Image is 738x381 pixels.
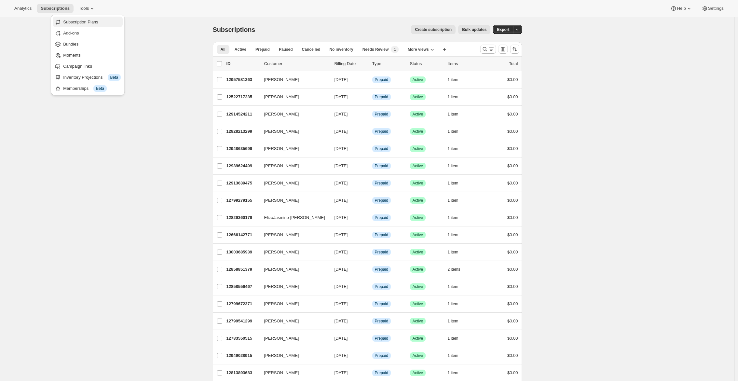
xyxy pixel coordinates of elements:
button: 1 item [448,213,466,222]
button: 1 item [448,248,466,257]
span: Prepaid [375,267,388,272]
span: 2 items [448,267,460,272]
span: $0.00 [507,284,518,289]
span: 1 item [448,353,458,358]
span: Active [413,181,423,186]
span: $0.00 [507,319,518,323]
button: Inventory Projections [53,72,123,82]
span: Active [413,370,423,375]
button: More views [404,45,438,54]
span: Campaign links [63,64,92,69]
span: [DATE] [335,267,348,272]
p: 12939624499 [226,163,259,169]
button: Create new view [439,45,450,54]
span: [PERSON_NAME] [264,370,299,376]
span: Prepaid [375,215,388,220]
button: 1 item [448,368,466,377]
p: 12828213299 [226,128,259,135]
div: Items [448,61,480,67]
span: $0.00 [507,250,518,254]
span: $0.00 [507,336,518,341]
span: Prepaid [375,284,388,289]
span: Subscriptions [41,6,70,11]
p: 12858851379 [226,266,259,273]
p: 13003685939 [226,249,259,255]
span: $0.00 [507,267,518,272]
span: Active [413,146,423,151]
div: 12957581363[PERSON_NAME][DATE]InfoPrepaidSuccessActive1 item$0.00 [226,75,518,84]
button: [PERSON_NAME] [260,247,325,257]
button: [PERSON_NAME] [260,350,325,361]
button: 1 item [448,127,466,136]
button: 1 item [448,230,466,239]
span: 1 item [448,215,458,220]
span: 1 [394,47,396,52]
button: 1 item [448,179,466,188]
button: Campaign links [53,61,123,71]
p: Status [410,61,443,67]
button: Bulk updates [458,25,490,34]
p: Total [509,61,518,67]
span: $0.00 [507,112,518,116]
p: 12858556467 [226,283,259,290]
button: Tools [75,4,99,13]
p: 12799279155 [226,197,259,204]
span: [DATE] [335,250,348,254]
span: Tools [79,6,89,11]
button: [PERSON_NAME] [260,75,325,85]
div: 12948635699[PERSON_NAME][DATE]InfoPrepaidSuccessActive1 item$0.00 [226,144,518,153]
div: 12949028915[PERSON_NAME][DATE]InfoPrepaidSuccessActive1 item$0.00 [226,351,518,360]
div: 12858556467[PERSON_NAME][DATE]InfoPrepaidSuccessActive1 item$0.00 [226,282,518,291]
span: Prepaid [375,370,388,375]
button: Subscriptions [37,4,74,13]
div: 12783550515[PERSON_NAME][DATE]InfoPrepaidSuccessActive1 item$0.00 [226,334,518,343]
span: Prepaid [375,129,388,134]
span: [PERSON_NAME] [264,111,299,117]
span: More views [408,47,429,52]
div: Memberships [63,85,121,92]
p: 12783550515 [226,335,259,342]
span: [PERSON_NAME] [264,249,299,255]
span: [DATE] [335,319,348,323]
button: [PERSON_NAME] [260,109,325,119]
span: [DATE] [335,94,348,99]
span: Active [413,284,423,289]
div: 12858851379[PERSON_NAME][DATE]InfoPrepaidSuccessActive2 items$0.00 [226,265,518,274]
span: Prepaid [375,181,388,186]
p: 12957581363 [226,76,259,83]
p: 12914524211 [226,111,259,117]
span: [DATE] [335,370,348,375]
span: $0.00 [507,146,518,151]
div: 12799541299[PERSON_NAME][DATE]InfoPrepaidSuccessActive1 item$0.00 [226,317,518,326]
button: Bundles [53,39,123,49]
button: Customize table column order and visibility [499,45,508,54]
span: [PERSON_NAME] [264,232,299,238]
span: [PERSON_NAME] [264,145,299,152]
span: Bundles [63,42,78,47]
p: ID [226,61,259,67]
span: 1 item [448,370,458,375]
p: 12799672371 [226,301,259,307]
span: [DATE] [335,353,348,358]
span: $0.00 [507,370,518,375]
button: 1 item [448,299,466,308]
span: 1 item [448,146,458,151]
span: Prepaid [255,47,270,52]
span: Active [413,353,423,358]
span: Active [413,319,423,324]
span: [DATE] [335,215,348,220]
span: 1 item [448,301,458,306]
span: Active [413,198,423,203]
span: [DATE] [335,198,348,203]
span: Prepaid [375,232,388,238]
p: 12813893683 [226,370,259,376]
span: Moments [63,53,80,58]
button: Add-ons [53,28,123,38]
span: [PERSON_NAME] [264,335,299,342]
span: Prepaid [375,163,388,169]
span: Active [413,336,423,341]
span: Active [413,267,423,272]
button: 1 item [448,282,466,291]
div: 12666142771[PERSON_NAME][DATE]InfoPrepaidSuccessActive1 item$0.00 [226,230,518,239]
span: Prepaid [375,250,388,255]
